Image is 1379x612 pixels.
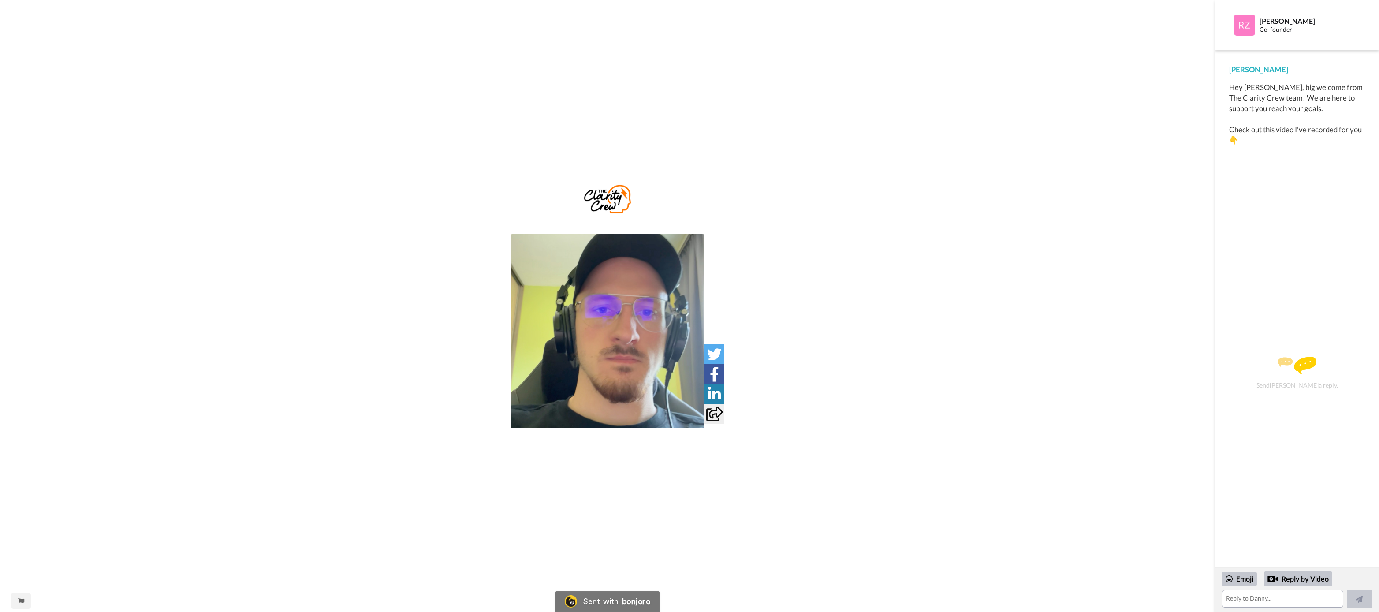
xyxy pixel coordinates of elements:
[1229,64,1365,75] div: [PERSON_NAME]
[1260,17,1364,25] div: [PERSON_NAME]
[581,182,634,217] img: ce7ba512-f551-49e2-9784-1c8dc50c9d46
[1234,15,1255,36] img: Profile Image
[1222,572,1257,586] div: Emoji
[583,597,619,605] div: Sent with
[565,595,577,608] img: Bonjoro Logo
[511,234,704,428] img: 86790add-2b02-4a4a-965d-a9a3ffe593bb-thumb.jpg
[622,597,650,605] div: bonjoro
[555,591,660,612] a: Bonjoro LogoSent withbonjoro
[1229,82,1365,146] div: Hey [PERSON_NAME], big welcome from The Clarity Crew team! We are here to support you reach your ...
[1227,183,1367,563] div: Send [PERSON_NAME] a reply.
[1278,357,1316,374] img: message.svg
[1264,571,1332,586] div: Reply by Video
[1267,574,1278,584] div: Reply by Video
[1260,26,1364,34] div: Co-founder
